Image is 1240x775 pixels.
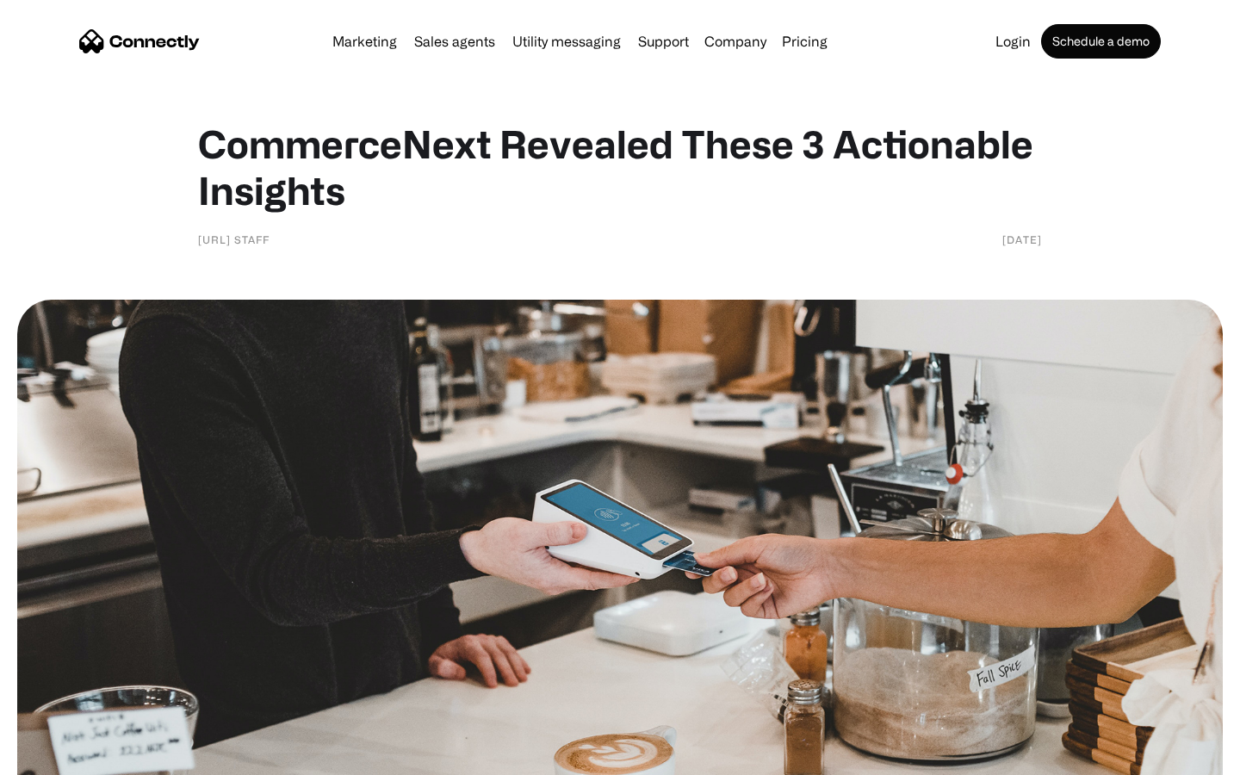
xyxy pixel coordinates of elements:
[17,745,103,769] aside: Language selected: English
[631,34,696,48] a: Support
[325,34,404,48] a: Marketing
[505,34,628,48] a: Utility messaging
[34,745,103,769] ul: Language list
[198,231,270,248] div: [URL] Staff
[989,34,1038,48] a: Login
[1041,24,1161,59] a: Schedule a demo
[407,34,502,48] a: Sales agents
[704,29,766,53] div: Company
[1002,231,1042,248] div: [DATE]
[775,34,834,48] a: Pricing
[198,121,1042,214] h1: CommerceNext Revealed These 3 Actionable Insights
